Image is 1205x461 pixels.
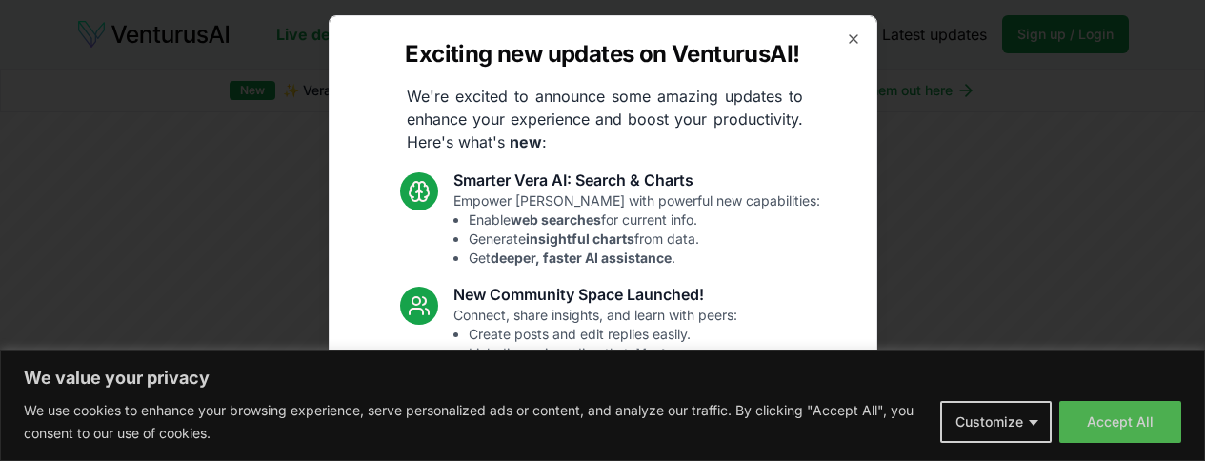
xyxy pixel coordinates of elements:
[607,440,696,456] strong: introductions
[469,344,737,363] li: Link discussions directly to .
[453,191,820,268] p: Empower [PERSON_NAME] with powerful new capabilities:
[511,211,601,228] strong: web searches
[453,397,761,420] h3: Dashboard Latest News & Socials
[405,39,799,70] h2: Exciting new updates on VenturusAI!
[453,283,737,306] h3: New Community Space Launched!
[491,250,672,266] strong: deeper, faster AI assistance
[469,325,737,344] li: Create posts and edit replies easily.
[392,85,818,153] p: We're excited to announce some amazing updates to enhance your experience and boost your producti...
[526,230,634,247] strong: insightful charts
[453,169,820,191] h3: Smarter Vera AI: Search & Charts
[469,439,761,458] li: Standardized analysis .
[469,230,820,249] li: Generate from data.
[469,249,820,268] li: Get .
[469,363,737,382] li: Join the conversation [DATE]!
[510,132,542,151] strong: new
[469,210,820,230] li: Enable for current info.
[636,345,695,361] strong: Ventures
[453,306,737,382] p: Connect, share insights, and learn with peers:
